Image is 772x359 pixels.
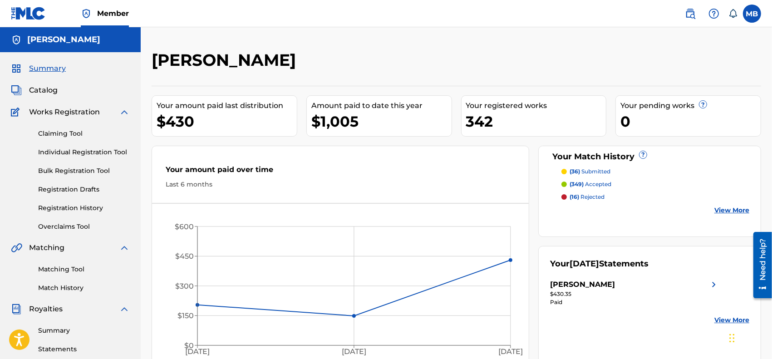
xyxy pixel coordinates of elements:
[29,63,66,74] span: Summary
[708,279,719,290] img: right chevron icon
[620,111,761,132] div: 0
[570,193,579,200] span: (16)
[119,242,130,253] img: expand
[185,347,210,356] tspan: [DATE]
[570,259,599,269] span: [DATE]
[714,315,749,325] a: View More
[570,168,580,175] span: (36)
[570,193,605,201] p: rejected
[714,206,749,215] a: View More
[743,5,761,23] div: User Menu
[11,304,22,315] img: Royalties
[550,298,719,306] div: Paid
[311,111,452,132] div: $1,005
[119,107,130,118] img: expand
[550,290,719,298] div: $430.35
[620,100,761,111] div: Your pending works
[570,167,610,176] p: submitted
[561,180,749,188] a: (349) accepted
[11,63,66,74] a: SummarySummary
[175,222,194,231] tspan: $600
[38,148,130,157] a: Individual Registration Tool
[729,325,735,352] div: Przeciągnij
[29,242,64,253] span: Matching
[38,129,130,138] a: Claiming Tool
[727,315,772,359] div: Widżet czatu
[11,107,23,118] img: Works Registration
[705,5,723,23] div: Help
[11,34,22,45] img: Accounts
[11,242,22,253] img: Matching
[466,111,606,132] div: 342
[11,85,58,96] a: CatalogCatalog
[27,34,100,45] h5: MARCIN BRZOZOWSKI
[175,282,194,290] tspan: $300
[550,258,649,270] div: Your Statements
[29,304,63,315] span: Royalties
[498,347,523,356] tspan: [DATE]
[699,101,707,108] span: ?
[38,185,130,194] a: Registration Drafts
[38,326,130,335] a: Summary
[466,100,606,111] div: Your registered works
[157,100,297,111] div: Your amount paid last distribution
[570,180,611,188] p: accepted
[119,304,130,315] img: expand
[11,85,22,96] img: Catalog
[38,344,130,354] a: Statements
[570,181,584,187] span: (349)
[157,111,297,132] div: $430
[166,164,515,180] div: Your amount paid over time
[561,193,749,201] a: (16) rejected
[152,50,300,70] h2: [PERSON_NAME]
[97,8,129,19] span: Member
[38,166,130,176] a: Bulk Registration Tool
[311,100,452,111] div: Amount paid to date this year
[685,8,696,19] img: search
[728,9,738,18] div: Notifications
[175,252,194,261] tspan: $450
[38,283,130,293] a: Match History
[561,167,749,176] a: (36) submitted
[708,8,719,19] img: help
[81,8,92,19] img: Top Rightsholder
[29,107,100,118] span: Works Registration
[38,222,130,231] a: Overclaims Tool
[639,151,647,158] span: ?
[38,203,130,213] a: Registration History
[11,7,46,20] img: MLC Logo
[177,311,194,320] tspan: $150
[38,265,130,274] a: Matching Tool
[727,315,772,359] iframe: Chat Widget
[747,228,772,301] iframe: Resource Center
[550,279,615,290] div: [PERSON_NAME]
[550,151,749,163] div: Your Match History
[166,180,515,189] div: Last 6 months
[29,85,58,96] span: Catalog
[184,341,194,350] tspan: $0
[11,63,22,74] img: Summary
[342,347,366,356] tspan: [DATE]
[550,279,719,306] a: [PERSON_NAME]right chevron icon$430.35Paid
[681,5,699,23] a: Public Search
